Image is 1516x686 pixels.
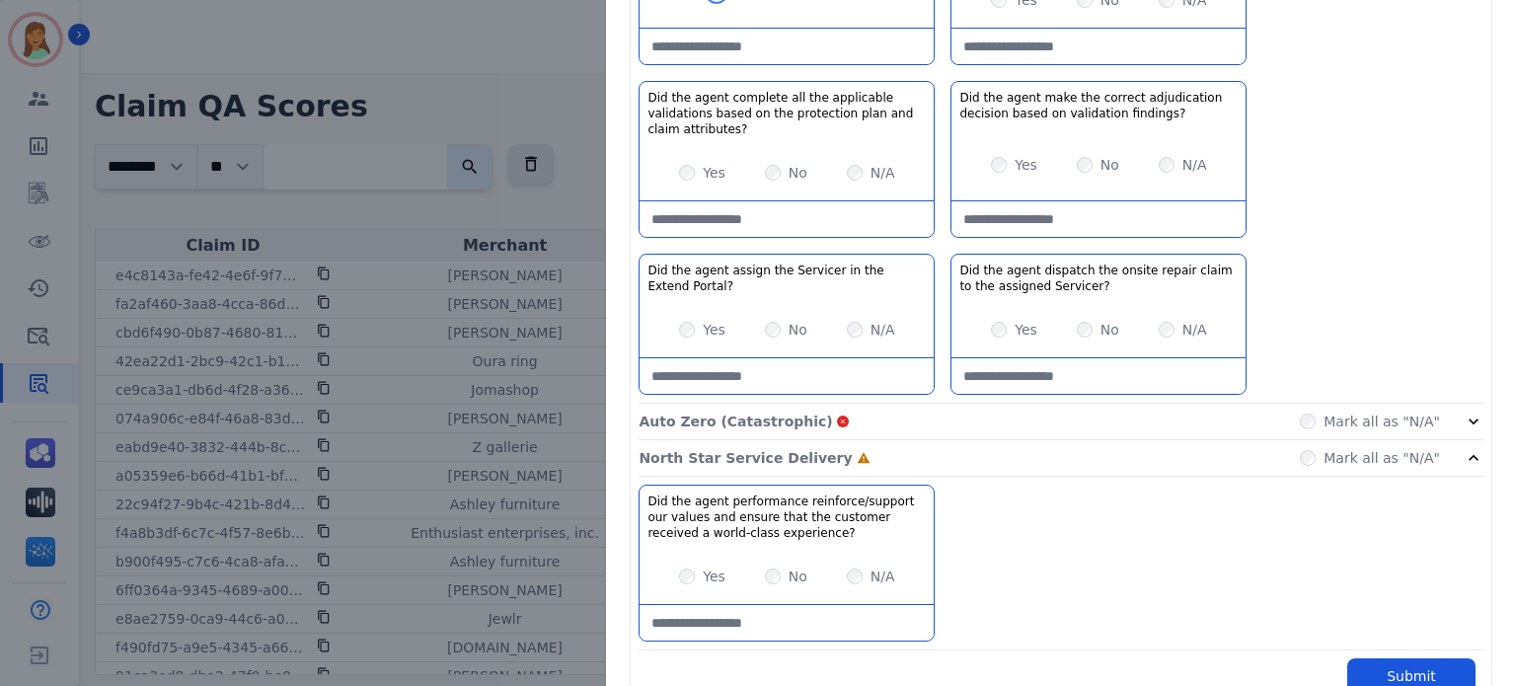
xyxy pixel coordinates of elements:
h3: Did the agent assign the Servicer in the Extend Portal? [647,263,926,294]
label: No [789,320,807,340]
label: Yes [703,567,725,586]
label: Mark all as "N/A" [1324,448,1440,468]
label: Yes [1015,155,1037,175]
label: N/A [1182,320,1207,340]
label: N/A [871,567,895,586]
label: Yes [703,163,725,183]
h3: Did the agent performance reinforce/support our values and ensure that the customer received a wo... [647,494,926,541]
label: No [789,163,807,183]
label: No [1100,155,1119,175]
label: N/A [1182,155,1207,175]
h3: Did the agent dispatch the onsite repair claim to the assigned Servicer? [959,263,1238,294]
label: N/A [871,163,895,183]
p: Auto Zero (Catastrophic) [639,412,832,431]
label: Yes [1015,320,1037,340]
p: North Star Service Delivery [639,448,852,468]
h3: Did the agent complete all the applicable validations based on the protection plan and claim attr... [647,90,926,137]
h3: Did the agent make the correct adjudication decision based on validation findings? [959,90,1238,121]
label: No [1100,320,1119,340]
label: N/A [871,320,895,340]
label: Mark all as "N/A" [1324,412,1440,431]
label: Yes [703,320,725,340]
label: No [789,567,807,586]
